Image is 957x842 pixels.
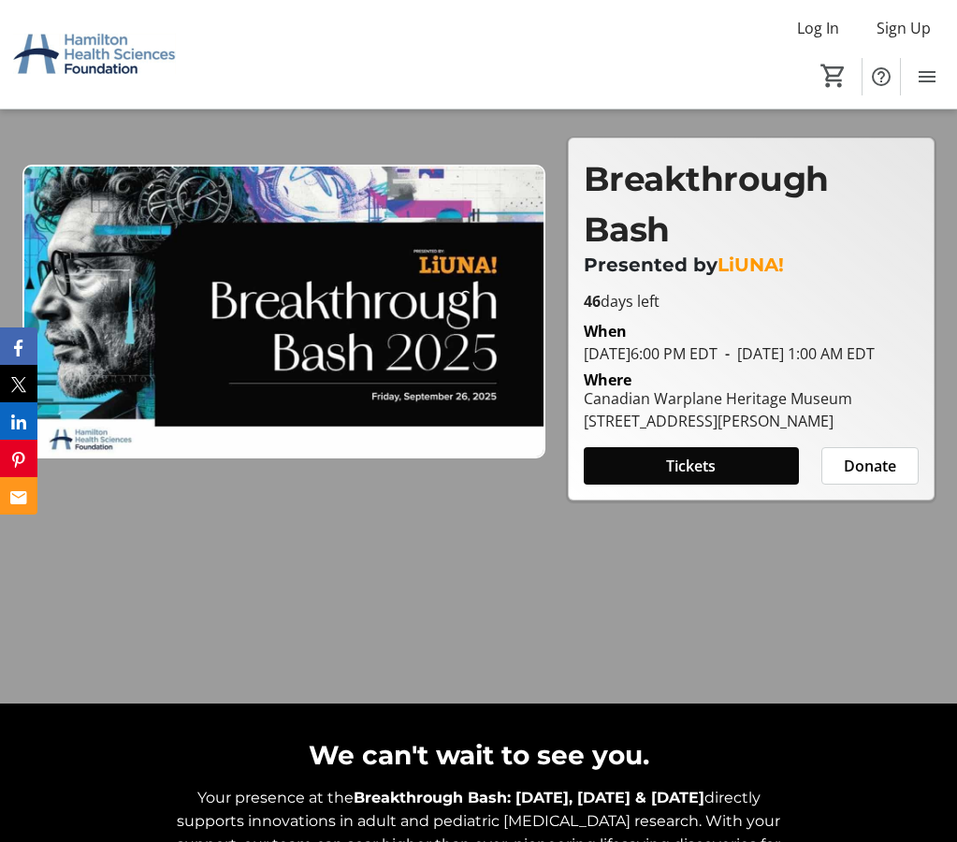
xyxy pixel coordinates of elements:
div: When [584,320,627,342]
div: [STREET_ADDRESS][PERSON_NAME] [584,410,852,432]
span: [DATE] 1:00 AM EDT [718,343,875,364]
img: Campaign CTA Media Photo [22,165,545,458]
span: 46 [584,291,601,312]
p: Breakthrough Bash [584,153,919,254]
span: LiUNA! [718,254,784,276]
button: Sign Up [862,13,946,43]
span: Presented by [584,254,718,276]
span: Your presence at the [197,789,354,806]
button: Menu [908,58,946,95]
button: Donate [821,447,919,485]
span: We can't wait to see you. [309,739,649,771]
button: Log In [782,13,854,43]
button: Tickets [584,447,799,485]
div: Canadian Warplane Heritage Museum [584,387,852,410]
span: Donate [844,455,896,477]
div: Where [584,372,631,387]
strong: Breakthrough Bash: [DATE], [DATE] & [DATE] [354,789,704,806]
button: Help [863,58,900,95]
span: Log In [797,17,839,39]
span: Tickets [666,455,716,477]
span: - [718,343,737,364]
span: [DATE] 6:00 PM EDT [584,343,718,364]
img: Hamilton Health Sciences Foundation's Logo [11,7,178,101]
span: Sign Up [877,17,931,39]
button: Cart [817,59,850,93]
p: days left [584,290,919,312]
